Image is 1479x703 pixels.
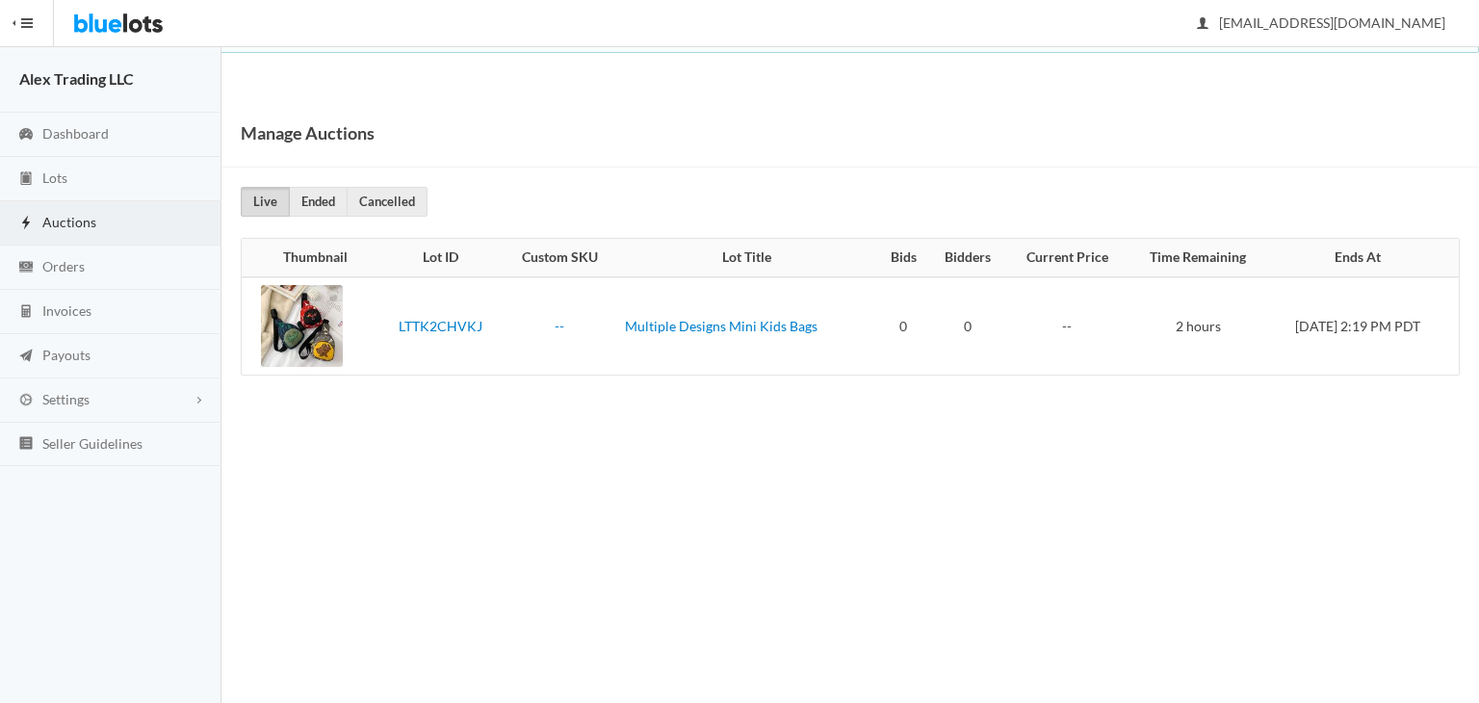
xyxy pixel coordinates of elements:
a: -- [555,318,564,334]
ion-icon: calculator [16,303,36,322]
a: Ended [289,187,348,217]
th: Bidders [929,239,1006,277]
th: Bids [877,239,929,277]
ion-icon: person [1193,15,1212,34]
a: LTTK2CHVKJ [399,318,482,334]
span: Payouts [42,347,91,363]
th: Lot ID [378,239,503,277]
ion-icon: flash [16,215,36,233]
th: Thumbnail [242,239,378,277]
span: [EMAIL_ADDRESS][DOMAIN_NAME] [1198,14,1445,31]
a: Live [241,187,290,217]
ion-icon: speedometer [16,126,36,144]
th: Time Remaining [1129,239,1268,277]
td: [DATE] 2:19 PM PDT [1268,277,1459,376]
a: Cancelled [347,187,428,217]
td: 2 hours [1129,277,1268,376]
ion-icon: cash [16,259,36,277]
strong: Alex Trading LLC [19,69,134,88]
span: Dashboard [42,125,109,142]
td: 0 [877,277,929,376]
ion-icon: paper plane [16,348,36,366]
td: -- [1006,277,1129,376]
ion-icon: cog [16,392,36,410]
th: Current Price [1006,239,1129,277]
ion-icon: list box [16,435,36,454]
h1: Manage Auctions [241,118,375,147]
th: Ends At [1268,239,1459,277]
ion-icon: clipboard [16,170,36,189]
td: 0 [929,277,1006,376]
span: Invoices [42,302,91,319]
a: Multiple Designs Mini Kids Bags [625,318,817,334]
span: Lots [42,169,67,186]
th: Lot Title [617,239,878,277]
span: Seller Guidelines [42,435,143,452]
span: Orders [42,258,85,274]
span: Settings [42,391,90,407]
span: Auctions [42,214,96,230]
th: Custom SKU [503,239,617,277]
